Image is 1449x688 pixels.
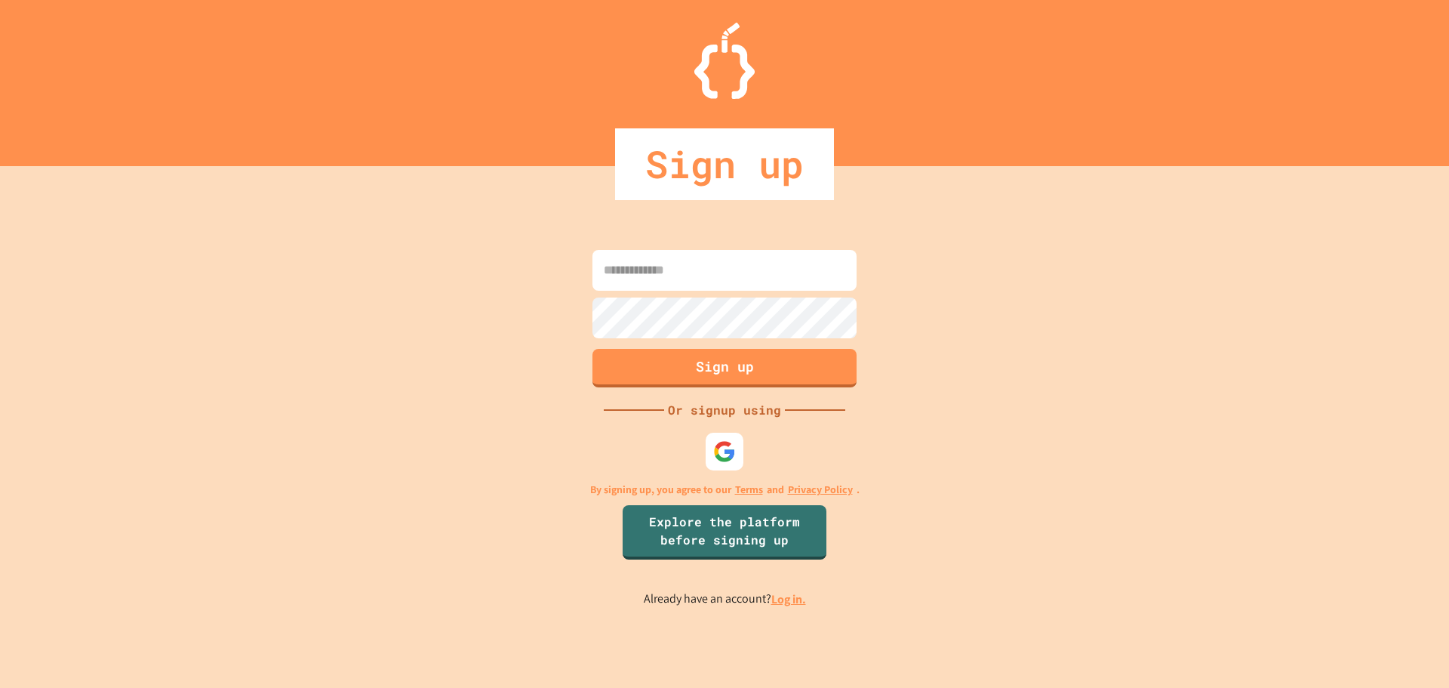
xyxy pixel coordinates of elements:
[615,128,834,200] div: Sign up
[623,505,826,560] a: Explore the platform before signing up
[788,482,853,498] a: Privacy Policy
[590,482,860,498] p: By signing up, you agree to our and .
[713,440,736,463] img: google-icon.svg
[735,482,763,498] a: Terms
[771,591,806,607] a: Log in.
[592,349,857,387] button: Sign up
[664,401,785,419] div: Or signup using
[694,23,755,99] img: Logo.svg
[1324,562,1434,626] iframe: chat widget
[644,590,806,609] p: Already have an account?
[1386,628,1434,673] iframe: chat widget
